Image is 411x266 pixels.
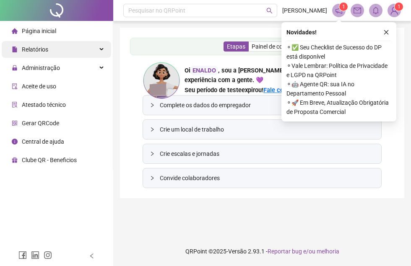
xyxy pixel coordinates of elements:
span: collapsed [150,176,155,181]
span: [PERSON_NAME] [282,6,327,15]
span: gift [12,157,18,163]
div: Complete os dados do empregador [143,96,381,115]
span: ⚬ 🚀 Em Breve, Atualização Obrigatória de Proposta Comercial [286,98,391,116]
span: collapsed [150,127,155,132]
div: Convide colaboradores [143,168,381,188]
span: collapsed [150,151,155,156]
span: 1 [398,4,401,10]
span: file [12,46,18,52]
div: Crie um local de trabalho [143,120,381,139]
span: Administração [22,65,60,71]
span: ⚬ Vale Lembrar: Política de Privacidade e LGPD na QRPoint [286,61,391,80]
span: linkedin [31,251,39,259]
img: ana-icon.cad42e3e8b8746aecfa2.png [143,62,180,99]
span: solution [12,102,18,108]
span: Clube QR - Beneficios [22,157,77,163]
span: Crie escalas e jornadas [160,149,375,158]
span: Complete os dados do empregador [160,101,375,110]
span: Relatórios [22,46,48,53]
img: 94760 [388,4,401,17]
div: ENALDO [190,66,218,75]
span: ⚬ 🤖 Agente QR: sua IA no Departamento Pessoal [286,80,391,98]
div: ! [185,85,382,95]
span: search [266,8,273,14]
span: 1 [342,4,345,10]
span: bell [372,7,380,14]
span: facebook [18,251,27,259]
span: expirou [242,86,262,94]
span: qrcode [12,120,18,126]
span: Gerar QRCode [22,120,59,127]
span: notification [335,7,343,14]
span: info-circle [12,139,18,145]
span: home [12,28,18,34]
span: Seu período de teste [185,86,242,94]
span: Aceite de uso [22,83,56,90]
span: ⚬ ✅ Seu Checklist de Sucesso do DP está disponível [286,43,391,61]
span: Painel de controle [252,43,298,50]
div: Crie escalas e jornadas [143,144,381,163]
span: Etapas [227,43,245,50]
sup: Atualize o seu contato no menu Meus Dados [395,3,403,11]
span: mail [354,7,361,14]
span: collapsed [150,103,155,108]
span: close [383,29,389,35]
span: Atestado técnico [22,101,66,108]
sup: 1 [339,3,348,11]
span: Página inicial [22,28,56,34]
span: audit [12,83,18,89]
footer: QRPoint © 2025 - 2.93.1 - [113,237,411,266]
span: Convide colaboradores [160,173,375,183]
a: Fale com a gente! [263,86,313,94]
span: left [89,253,95,259]
span: instagram [44,251,52,259]
div: Oi , sou a [PERSON_NAME] e vou te guiar para ter a melhor experiência com a gente. 💜 [185,66,382,85]
span: Central de ajuda [22,138,64,145]
span: Reportar bug e/ou melhoria [268,248,339,255]
span: lock [12,65,18,71]
span: Versão [228,248,247,255]
span: Crie um local de trabalho [160,125,375,134]
span: Novidades ! [286,28,317,37]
